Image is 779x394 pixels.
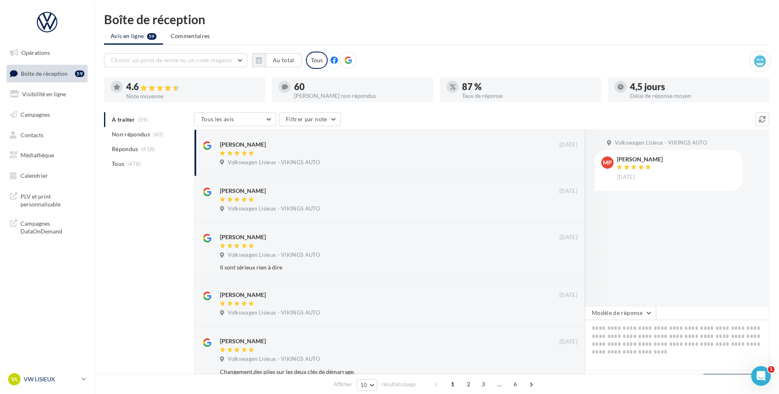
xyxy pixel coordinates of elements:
[617,156,663,162] div: [PERSON_NAME]
[617,174,635,181] span: [DATE]
[220,263,524,272] div: Il sont sérieux rien à dire
[21,49,50,56] span: Opérations
[5,44,89,61] a: Opérations
[228,159,320,166] span: Volkswagen Lisieux - VIKINGS AUTO
[127,161,141,167] span: (478)
[559,292,577,299] span: [DATE]
[559,234,577,241] span: [DATE]
[104,53,247,67] button: Choisir un point de vente ou un code magasin
[220,140,266,149] div: [PERSON_NAME]
[228,356,320,363] span: Volkswagen Lisieux - VIKINGS AUTO
[559,338,577,346] span: [DATE]
[559,141,577,149] span: [DATE]
[477,378,490,391] span: 3
[112,160,124,168] span: Tous
[220,187,266,195] div: [PERSON_NAME]
[11,375,18,383] span: VL
[228,205,320,213] span: Volkswagen Lisieux - VIKINGS AUTO
[126,82,259,92] div: 4.6
[630,82,763,91] div: 4,5 jours
[462,93,595,99] div: Taux de réponse
[112,145,138,153] span: Répondus
[559,188,577,195] span: [DATE]
[306,52,328,69] div: Tous
[294,82,427,91] div: 60
[266,53,301,67] button: Au total
[252,53,301,67] button: Au total
[228,251,320,259] span: Volkswagen Lisieux - VIKINGS AUTO
[20,131,43,138] span: Contacts
[20,218,84,235] span: Campagnes DataOnDemand
[20,152,54,159] span: Médiathèque
[228,309,320,317] span: Volkswagen Lisieux - VIKINGS AUTO
[220,337,266,345] div: [PERSON_NAME]
[20,111,50,118] span: Campagnes
[153,131,163,138] span: (60)
[279,112,341,126] button: Filtrer par note
[22,91,66,97] span: Visibilité en ligne
[220,291,266,299] div: [PERSON_NAME]
[493,378,506,391] span: ...
[509,378,522,391] span: 6
[5,167,89,184] a: Calendrier
[112,130,150,138] span: Non répondus
[220,368,524,376] div: Changement,des piles sur les deux clés de démarrage.
[220,233,266,241] div: [PERSON_NAME]
[462,82,595,91] div: 87 %
[768,366,774,373] span: 1
[462,378,475,391] span: 2
[7,371,88,387] a: VL VW LISIEUX
[126,93,259,99] div: Note moyenne
[615,139,707,147] span: Volkswagen Lisieux - VIKINGS AUTO
[630,93,763,99] div: Délai de réponse moyen
[382,380,416,388] span: résultats/page
[585,306,656,320] button: Modèle de réponse
[603,159,612,167] span: MP
[20,172,48,179] span: Calendrier
[357,379,378,391] button: 10
[5,86,89,103] a: Visibilité en ligne
[194,112,276,126] button: Tous les avis
[5,147,89,164] a: Médiathèque
[5,106,89,123] a: Campagnes
[104,13,769,25] div: Boîte de réception
[334,380,352,388] span: Afficher
[20,191,84,208] span: PLV et print personnalisable
[5,215,89,239] a: Campagnes DataOnDemand
[75,70,84,77] div: 59
[141,146,155,152] span: (418)
[5,127,89,144] a: Contacts
[111,57,232,63] span: Choisir un point de vente ou un code magasin
[201,115,234,122] span: Tous les avis
[21,70,68,77] span: Boîte de réception
[171,32,210,40] span: Commentaires
[5,188,89,212] a: PLV et print personnalisable
[360,382,367,388] span: 10
[5,65,89,82] a: Boîte de réception59
[446,378,459,391] span: 1
[24,375,78,383] p: VW LISIEUX
[294,93,427,99] div: [PERSON_NAME] non répondus
[751,366,771,386] iframe: Intercom live chat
